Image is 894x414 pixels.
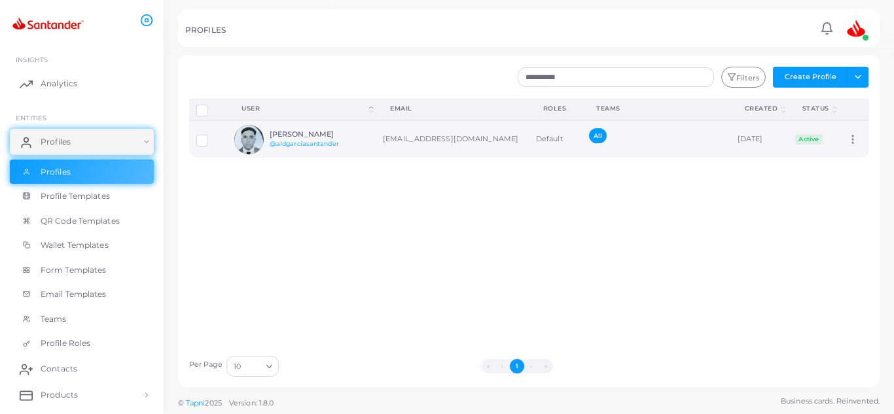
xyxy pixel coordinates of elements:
[529,120,582,158] td: Default
[189,99,228,120] th: Row-selection
[16,114,46,122] span: ENTITIES
[10,307,154,332] a: Teams
[10,184,154,209] a: Profile Templates
[376,120,529,158] td: [EMAIL_ADDRESS][DOMAIN_NAME]
[41,78,77,90] span: Analytics
[178,398,274,409] span: ©
[234,125,264,154] img: avatar
[186,398,206,407] a: Tapni
[10,331,154,356] a: Profile Roles
[270,140,339,147] a: @aldgarciasantander
[843,15,869,41] img: avatar
[839,15,872,41] a: avatar
[10,160,154,184] a: Profiles
[226,356,279,377] div: Search for option
[390,104,514,113] div: Email
[773,67,848,88] button: Create Profile
[840,99,869,120] th: Action
[795,134,823,145] span: Active
[745,104,779,113] div: Created
[10,282,154,307] a: Email Templates
[10,356,154,382] a: Contacts
[10,258,154,283] a: Form Templates
[41,166,71,178] span: Profiles
[41,389,78,401] span: Products
[802,104,831,113] div: Status
[41,313,67,325] span: Teams
[241,104,367,113] div: User
[510,359,524,373] button: Go to page 1
[270,130,366,139] h6: [PERSON_NAME]
[721,67,766,88] button: Filters
[41,239,109,251] span: Wallet Templates
[596,104,716,113] div: Teams
[10,209,154,233] a: QR Code Templates
[10,233,154,258] a: Wallet Templates
[10,71,154,97] a: Analytics
[41,264,107,276] span: Form Templates
[41,215,120,227] span: QR Code Templates
[10,382,154,408] a: Products
[242,359,261,373] input: Search for option
[205,398,221,409] span: 2025
[16,56,48,63] span: INSIGHTS
[234,360,241,373] span: 10
[41,363,77,375] span: Contacts
[781,396,880,407] span: Business cards. Reinvented.
[41,337,90,349] span: Profile Roles
[229,398,274,407] span: Version: 1.8.0
[10,129,154,155] a: Profiles
[12,12,84,37] img: logo
[185,26,226,35] h5: PROFILES
[589,128,607,143] span: All
[189,360,223,370] label: Per Page
[41,136,71,148] span: Profiles
[282,359,751,373] ul: Pagination
[730,120,788,158] td: [DATE]
[41,190,110,202] span: Profile Templates
[41,288,107,300] span: Email Templates
[543,104,567,113] div: Roles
